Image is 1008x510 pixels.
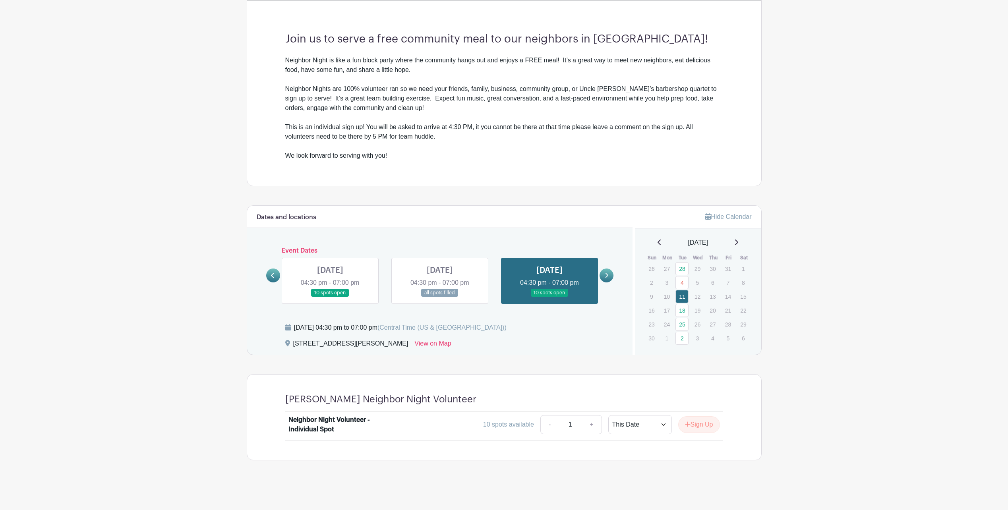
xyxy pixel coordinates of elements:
[660,263,673,275] p: 27
[645,276,658,289] p: 2
[675,318,689,331] a: 25
[691,276,704,289] p: 5
[737,304,750,317] p: 22
[285,33,723,46] h3: Join us to serve a free community meal to our neighbors in [GEOGRAPHIC_DATA]!
[645,263,658,275] p: 26
[706,332,719,344] p: 4
[705,213,751,220] a: Hide Calendar
[645,304,658,317] p: 16
[736,254,752,262] th: Sat
[737,318,750,330] p: 29
[737,263,750,275] p: 1
[257,214,316,221] h6: Dates and locations
[645,318,658,330] p: 23
[645,290,658,303] p: 9
[722,304,735,317] p: 21
[660,290,673,303] p: 10
[288,415,387,434] div: Neighbor Night Volunteer - Individual Spot
[691,254,706,262] th: Wed
[722,263,735,275] p: 31
[660,276,673,289] p: 3
[645,332,658,344] p: 30
[660,254,675,262] th: Mon
[691,290,704,303] p: 12
[706,318,719,330] p: 27
[285,56,723,75] div: Neighbor Night is like a fun block party where the community hangs out and enjoys a FREE meal! It...
[377,324,507,331] span: (Central Time (US & [GEOGRAPHIC_DATA]))
[675,254,691,262] th: Tue
[737,332,750,344] p: 6
[294,323,507,332] div: [DATE] 04:30 pm to 07:00 pm
[706,290,719,303] p: 13
[691,318,704,330] p: 26
[540,415,559,434] a: -
[675,276,689,289] a: 4
[280,247,600,255] h6: Event Dates
[675,332,689,345] a: 2
[285,394,476,405] h4: [PERSON_NAME] Neighbor Night Volunteer
[675,290,689,303] a: 11
[691,304,704,317] p: 19
[737,290,750,303] p: 15
[414,339,451,352] a: View on Map
[721,254,737,262] th: Fri
[722,332,735,344] p: 5
[678,416,720,433] button: Sign Up
[660,332,673,344] p: 1
[582,415,602,434] a: +
[706,263,719,275] p: 30
[293,339,408,352] div: [STREET_ADDRESS][PERSON_NAME]
[688,238,708,247] span: [DATE]
[722,290,735,303] p: 14
[675,304,689,317] a: 18
[675,262,689,275] a: 28
[285,75,723,160] div: Neighbor Nights are 100% volunteer ran so we need your friends, family, business, community group...
[691,263,704,275] p: 29
[691,332,704,344] p: 3
[644,254,660,262] th: Sun
[722,318,735,330] p: 28
[660,318,673,330] p: 24
[660,304,673,317] p: 17
[706,276,719,289] p: 6
[706,304,719,317] p: 20
[706,254,721,262] th: Thu
[483,420,534,429] div: 10 spots available
[737,276,750,289] p: 8
[722,276,735,289] p: 7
